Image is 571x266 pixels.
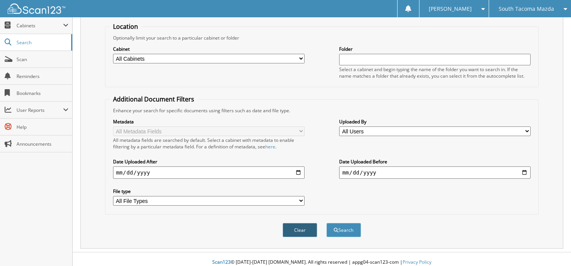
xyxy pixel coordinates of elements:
[339,118,531,125] label: Uploaded By
[8,3,65,14] img: scan123-logo-white.svg
[17,90,68,96] span: Bookmarks
[339,166,531,179] input: end
[113,158,305,165] label: Date Uploaded After
[283,223,317,237] button: Clear
[109,35,534,41] div: Optionally limit your search to a particular cabinet or folder
[17,107,63,113] span: User Reports
[17,73,68,80] span: Reminders
[113,188,305,195] label: File type
[113,118,305,125] label: Metadata
[339,46,531,52] label: Folder
[17,39,67,46] span: Search
[326,223,361,237] button: Search
[429,7,472,11] span: [PERSON_NAME]
[17,141,68,147] span: Announcements
[265,143,275,150] a: here
[403,259,431,265] a: Privacy Policy
[109,107,534,114] div: Enhance your search for specific documents using filters such as date and file type.
[113,166,305,179] input: start
[109,22,142,31] legend: Location
[212,259,231,265] span: Scan123
[17,56,68,63] span: Scan
[499,7,554,11] span: South Tacoma Mazda
[113,137,305,150] div: All metadata fields are searched by default. Select a cabinet with metadata to enable filtering b...
[17,22,63,29] span: Cabinets
[339,66,531,79] div: Select a cabinet and begin typing the name of the folder you want to search in. If the name match...
[339,158,531,165] label: Date Uploaded Before
[109,95,198,103] legend: Additional Document Filters
[533,229,571,266] iframe: Chat Widget
[113,46,305,52] label: Cabinet
[17,124,68,130] span: Help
